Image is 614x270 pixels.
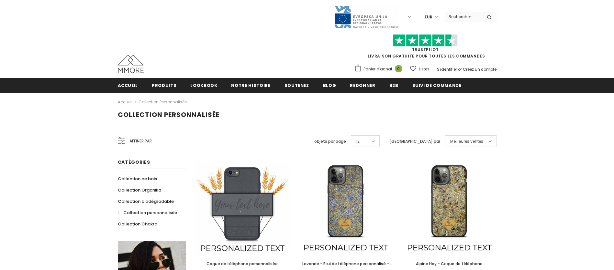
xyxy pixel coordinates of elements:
[118,176,157,182] span: Collection de bois
[395,65,402,72] span: 0
[334,14,399,19] a: Javni Razpis
[118,221,157,227] span: Collection Chakra
[412,82,462,88] span: Suivi de commande
[323,82,336,88] span: Blog
[285,82,309,88] span: soutenez
[118,159,150,165] span: Catégories
[118,187,161,193] span: Collection Organika
[458,67,462,72] span: or
[445,12,482,21] input: Search Site
[389,82,398,88] span: B2B
[356,138,360,145] span: 12
[231,78,270,92] a: Notre histoire
[412,47,439,52] a: TrustPilot
[389,78,398,92] a: B2B
[419,66,430,72] span: Listes
[354,37,497,59] span: LIVRAISON GRATUITE POUR TOUTES LES COMMANDES
[118,98,132,106] a: Accueil
[450,138,483,145] span: Meilleures ventes
[350,82,375,88] span: Redonner
[118,78,138,92] a: Accueil
[334,5,399,29] img: Javni Razpis
[437,67,457,72] a: S'identifier
[354,64,406,74] a: Panier d'achat 0
[118,82,138,88] span: Accueil
[152,82,176,88] span: Produits
[190,78,217,92] a: Lookbook
[393,34,458,47] img: Faites confiance aux étoiles pilotes
[139,99,187,105] a: Collection personnalisée
[389,138,440,145] label: [GEOGRAPHIC_DATA] par
[118,55,144,73] img: Cas MMORE
[152,78,176,92] a: Produits
[118,184,161,196] a: Collection Organika
[118,110,219,119] span: Collection personnalisée
[118,173,157,184] a: Collection de bois
[350,78,375,92] a: Redonner
[402,260,496,267] a: Alpine Hay - Coque de téléphone personnalisée - Cadeau personnalisé
[231,82,270,88] span: Notre histoire
[190,82,217,88] span: Lookbook
[118,207,177,218] a: Collection personnalisée
[123,210,177,216] span: Collection personnalisée
[314,138,346,145] label: objets par page
[285,78,309,92] a: soutenez
[129,138,152,145] span: Affiner par
[118,218,157,230] a: Collection Chakra
[412,78,462,92] a: Suivi de commande
[363,66,392,72] span: Panier d'achat
[463,67,497,72] a: Créez un compte
[118,196,174,207] a: Collection biodégradable
[299,260,393,267] a: Lavande - Etui de téléphone personnalisé - Cadeau personnalisé
[195,260,289,267] a: Coque de téléphone personnalisée biodégradable - Noire
[410,63,430,75] a: Listes
[323,78,336,92] a: Blog
[118,198,174,204] span: Collection biodégradable
[425,14,432,20] span: EUR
